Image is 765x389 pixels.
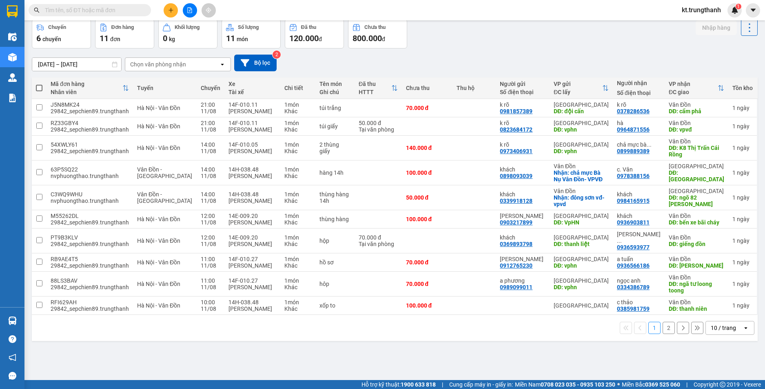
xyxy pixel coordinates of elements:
div: Chưa thu [406,85,449,91]
div: 0898093039 [500,173,532,179]
span: aim [206,7,211,13]
div: Đơn hàng [111,24,134,30]
div: 11:00 [201,277,220,284]
div: [PERSON_NAME] [228,173,276,179]
div: 1 [732,105,753,111]
th: Toggle SortBy [550,77,613,99]
div: 10:00 [201,299,220,305]
div: [GEOGRAPHIC_DATA] [554,302,609,309]
div: ĐC lấy [554,89,602,95]
button: file-add [183,3,197,18]
button: 1 [648,322,661,334]
div: M55262DL [51,213,129,219]
span: chuyến [42,36,61,42]
div: Vân Đồn [669,213,724,219]
div: [GEOGRAPHIC_DATA] [554,213,609,219]
div: [PERSON_NAME] [228,198,276,204]
div: Vân Đồn [669,138,724,145]
span: 11 [100,33,109,43]
div: 11/08 [201,198,220,204]
div: Khác [284,173,311,179]
div: 0378286536 [617,108,650,114]
div: 14:00 [201,141,220,148]
span: search [34,7,40,13]
div: 21:00 [201,120,220,126]
div: 1 món [284,213,311,219]
div: [GEOGRAPHIC_DATA] [669,163,724,169]
span: ngày [737,145,749,151]
span: notification [9,354,16,361]
svg: open [219,61,226,68]
div: 0973406931 [500,148,532,154]
div: 100.000 đ [406,216,449,222]
div: DĐ: vphn [554,126,609,133]
div: J5N8MK24 [51,101,129,108]
div: túi trắng [319,105,351,111]
span: caret-down [749,7,757,14]
div: VP gửi [554,81,602,87]
div: 21:00 [201,101,220,108]
div: [GEOGRAPHIC_DATA] [554,277,609,284]
span: Miền Bắc [622,380,680,389]
div: [GEOGRAPHIC_DATA] [554,234,609,241]
span: ngày [737,105,749,111]
div: 1 món [284,277,311,284]
div: 50.000 đ [359,120,397,126]
div: DĐ: VpHN [554,219,609,226]
img: icon-new-feature [731,7,738,14]
div: Khối lượng [175,24,200,30]
div: Số điện thoại [500,89,545,95]
span: ngày [737,123,749,130]
input: Tìm tên, số ĐT hoặc mã đơn [45,6,141,15]
div: Chị Linh [500,213,545,219]
th: Toggle SortBy [47,77,133,99]
div: Khác [284,305,311,312]
span: ... [647,141,652,148]
button: caret-down [746,3,760,18]
div: 12:00 [201,234,220,241]
div: Nhận: chả mực Bà Nụ Vân Đồn- VPVĐ [554,169,609,182]
button: 2 [663,322,675,334]
div: 1 [732,123,753,130]
div: 0936566186 [617,262,650,269]
div: 0936903811 [617,219,650,226]
span: 0 [163,33,167,43]
div: 14E-009.20 [228,213,276,219]
img: solution-icon [8,94,17,102]
div: đinh cong sang [617,231,661,244]
div: 1 món [284,101,311,108]
button: Số lượng11món [222,19,281,48]
div: 14:00 [201,166,220,173]
span: Hỗ trợ kỹ thuật: [361,380,436,389]
div: 29842_sepchien89.trungthanh [51,262,129,269]
div: Tồn kho [732,85,753,91]
div: Khác [284,148,311,154]
span: Vân Đồn - [GEOGRAPHIC_DATA] [137,166,192,179]
div: 1 [732,302,753,309]
div: 0899889389 [617,148,650,154]
div: Vân Đồn [669,234,724,241]
div: 11/08 [201,219,220,226]
div: 1 [732,145,753,151]
span: món [237,36,248,42]
div: khách [500,166,545,173]
span: Hà Nội - Vân Đồn [137,216,180,222]
div: [GEOGRAPHIC_DATA] [554,120,609,126]
div: 1 món [284,191,311,198]
img: warehouse-icon [8,73,17,82]
div: [PERSON_NAME] [228,219,276,226]
div: 0334386789 [617,284,650,290]
div: [GEOGRAPHIC_DATA] [669,188,724,194]
div: 29842_sepchien89.trungthanh [51,148,129,154]
div: 14F-010.27 [228,277,276,284]
div: Tại văn phòng [359,241,397,247]
div: 100.000 đ [406,169,449,176]
div: Nhân viên [51,89,122,95]
div: a phương [500,277,545,284]
div: DĐ: bãi cháy [669,262,724,269]
span: đơn [110,36,120,42]
div: thùng hàng [319,216,351,222]
div: C3WQ9WHU [51,191,129,198]
div: 14F-010.11 [228,120,276,126]
span: | [442,380,443,389]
